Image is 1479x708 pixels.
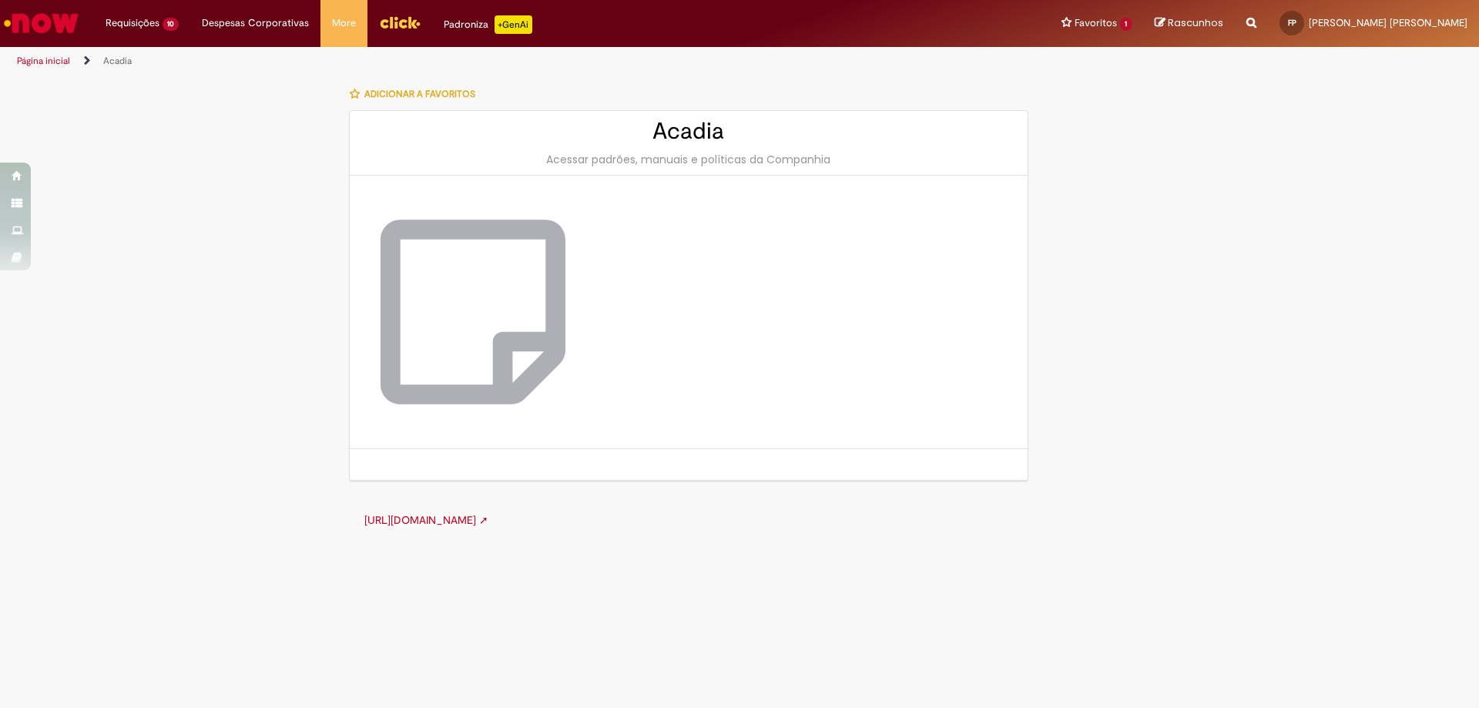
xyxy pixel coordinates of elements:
ul: Trilhas de página [12,47,974,75]
span: 1 [1120,18,1132,31]
span: Adicionar a Favoritos [364,88,475,100]
a: Página inicial [17,55,70,67]
span: [PERSON_NAME] [PERSON_NAME] [1309,16,1467,29]
h2: Acadia [365,119,1012,144]
span: More [332,15,356,31]
div: Padroniza [444,15,532,34]
span: Requisições [106,15,159,31]
span: Rascunhos [1168,15,1223,30]
a: Acadia [103,55,132,67]
span: FP [1288,18,1296,28]
p: +GenAi [495,15,532,34]
a: [URL][DOMAIN_NAME] ➚ [364,513,488,527]
img: click_logo_yellow_360x200.png [379,11,421,34]
div: Acessar padrões, manuais e políticas da Companhia [365,152,1012,167]
span: 10 [163,18,179,31]
span: Despesas Corporativas [202,15,309,31]
span: Favoritos [1075,15,1117,31]
button: Adicionar a Favoritos [349,78,484,110]
img: ServiceNow [2,8,81,39]
img: Acadia [381,206,565,418]
a: Rascunhos [1155,16,1223,31]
